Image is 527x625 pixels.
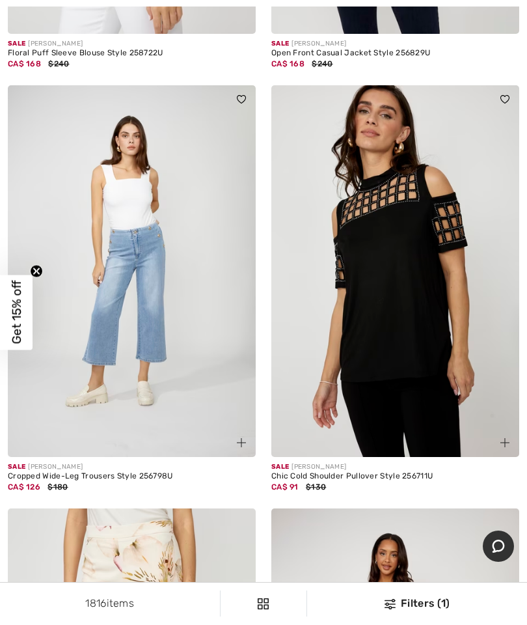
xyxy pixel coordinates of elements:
span: CA$ 91 [271,482,299,492]
img: heart_black_full.svg [500,95,509,103]
span: Sale [271,40,289,48]
span: Get 15% off [9,281,24,344]
img: heart_black_full.svg [237,95,246,103]
div: [PERSON_NAME] [8,462,256,472]
div: Cropped Wide-Leg Trousers Style 256798U [8,472,256,481]
img: plus_v2.svg [237,438,246,447]
button: Close teaser [30,265,43,278]
img: Filters [385,599,396,609]
div: Chic Cold Shoulder Pullover Style 256711U [271,472,519,481]
div: Open Front Casual Jacket Style 256829U [271,49,519,58]
span: $180 [47,482,68,492]
span: $240 [48,59,69,68]
span: CA$ 168 [8,59,41,68]
div: Floral Puff Sleeve Blouse Style 258722U [8,49,256,58]
div: [PERSON_NAME] [271,462,519,472]
span: Sale [271,463,289,471]
span: CA$ 168 [271,59,304,68]
span: $240 [312,59,332,68]
span: Sale [8,463,25,471]
img: plus_v2.svg [500,438,509,447]
span: 1816 [85,597,106,609]
span: CA$ 126 [8,482,40,492]
iframe: Opens a widget where you can chat to one of our agents [483,531,514,563]
img: Chic Cold Shoulder Pullover Style 256711U. Black [271,85,519,458]
span: $130 [306,482,326,492]
div: [PERSON_NAME] [8,39,256,49]
img: Cropped Wide-Leg Trousers Style 256798U. Blue [8,85,256,458]
img: Filters [258,598,269,609]
div: [PERSON_NAME] [271,39,519,49]
div: Filters (1) [315,596,519,611]
span: Sale [8,40,25,48]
